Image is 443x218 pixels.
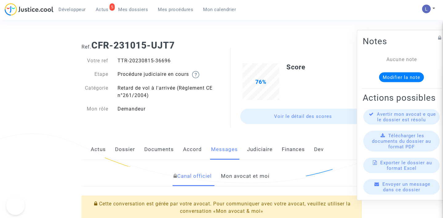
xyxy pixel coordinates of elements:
a: Mes procédures [153,5,198,14]
span: Exporter le dossier au format Excel [380,160,432,171]
a: Développeur [54,5,91,14]
a: Judiciaire [247,139,273,160]
a: Actus [91,139,106,160]
a: Voir le détail des scores [240,109,366,124]
div: Procédure judiciaire en cours [113,71,221,78]
div: Aucune note [372,56,431,63]
a: Mes dossiers [113,5,153,14]
span: Télécharger les documents du dossier au format PDF [372,133,431,150]
span: Mes dossiers [118,7,148,12]
a: Dev [314,139,324,160]
div: Catégorie [77,84,113,99]
a: Mon avocat et moi [221,166,269,186]
a: Finances [282,139,305,160]
div: Demandeur [113,105,221,113]
img: help.svg [192,71,199,78]
div: Retard de vol à l'arrivée (Règlement CE n°261/2004) [113,84,221,99]
h2: Notes [363,36,440,47]
a: Dossier [115,139,135,160]
span: Ref. [82,44,91,50]
span: Développeur [58,7,86,12]
img: jc-logo.svg [5,3,54,16]
a: Messages [211,139,238,160]
span: Mes procédures [158,7,193,12]
a: Mon calendrier [198,5,241,14]
a: Documents [144,139,174,160]
span: Mon calendrier [203,7,236,12]
a: 5Actus [91,5,114,14]
span: Envoyer un message dans ce dossier [382,181,430,193]
b: CFR-231015-UJT7 [91,40,175,51]
a: Accord [183,139,202,160]
div: Votre ref [77,57,113,64]
div: Etape [77,71,113,78]
img: AATXAJzI13CaqkJmx-MOQUbNyDE09GJ9dorwRvFSQZdH=s96-c [422,5,431,13]
h2: Actions possibles [363,92,440,103]
button: Modifier la note [379,72,424,82]
a: Canal officiel [174,166,212,186]
iframe: Help Scout Beacon - Open [6,197,25,215]
div: 5 [110,3,115,11]
span: 76% [255,79,266,85]
span: Avertir mon avocat·e que le dossier est résolu [377,111,436,123]
span: Actus [96,7,109,12]
div: Mon rôle [77,105,113,113]
b: Score [286,63,305,71]
div: TTR-20230815-36696 [113,57,221,64]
